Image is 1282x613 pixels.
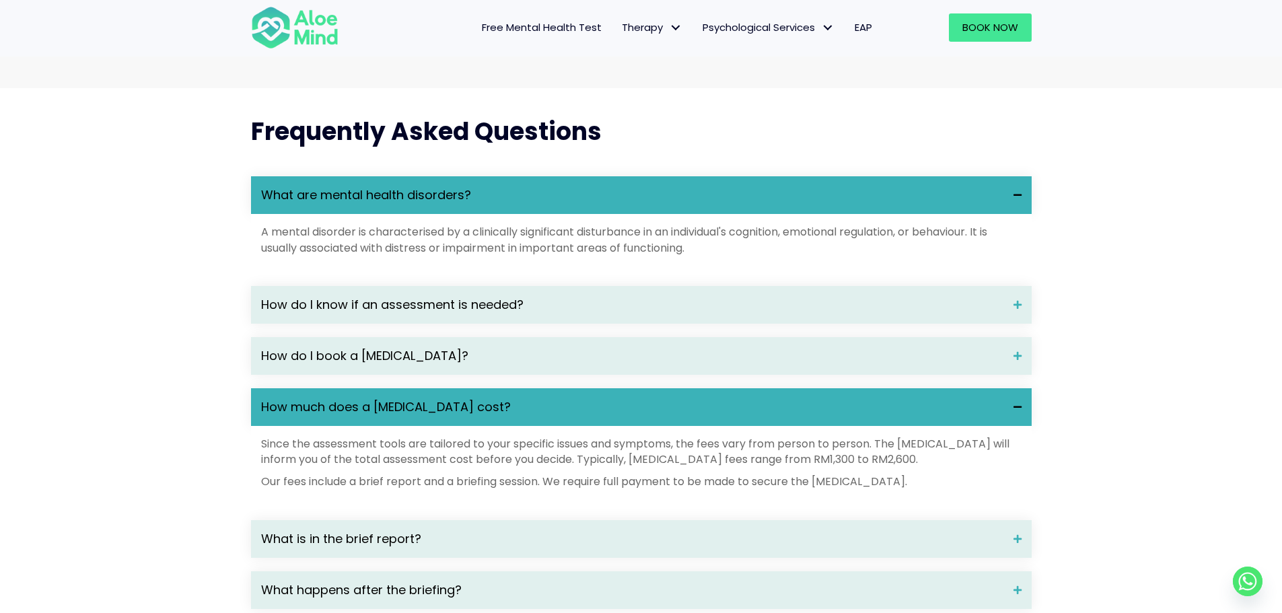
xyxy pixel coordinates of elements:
[482,20,602,34] span: Free Mental Health Test
[818,18,838,38] span: Psychological Services: submenu
[261,474,1022,489] p: Our fees include a brief report and a briefing session. We require full payment to be made to sec...
[261,186,1003,204] span: What are mental health disorders?
[472,13,612,42] a: Free Mental Health Test
[845,13,882,42] a: EAP
[855,20,872,34] span: EAP
[356,13,882,42] nav: Menu
[261,224,1022,255] p: A mental disorder is characterised by a clinically significant disturbance in an individual's cog...
[622,20,682,34] span: Therapy
[1233,567,1262,596] a: Whatsapp
[666,18,686,38] span: Therapy: submenu
[261,530,1003,548] span: What is in the brief report?
[261,581,1003,599] span: What happens after the briefing?
[261,436,1022,467] p: Since the assessment tools are tailored to your specific issues and symptoms, the fees vary from ...
[261,398,1003,416] span: How much does a [MEDICAL_DATA] cost?
[251,5,339,50] img: Aloe mind Logo
[612,13,692,42] a: TherapyTherapy: submenu
[261,296,1003,314] span: How do I know if an assessment is needed?
[949,13,1032,42] a: Book Now
[703,20,834,34] span: Psychological Services
[962,20,1018,34] span: Book Now
[692,13,845,42] a: Psychological ServicesPsychological Services: submenu
[251,114,602,149] span: Frequently Asked Questions
[261,347,1003,365] span: How do I book a [MEDICAL_DATA]?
